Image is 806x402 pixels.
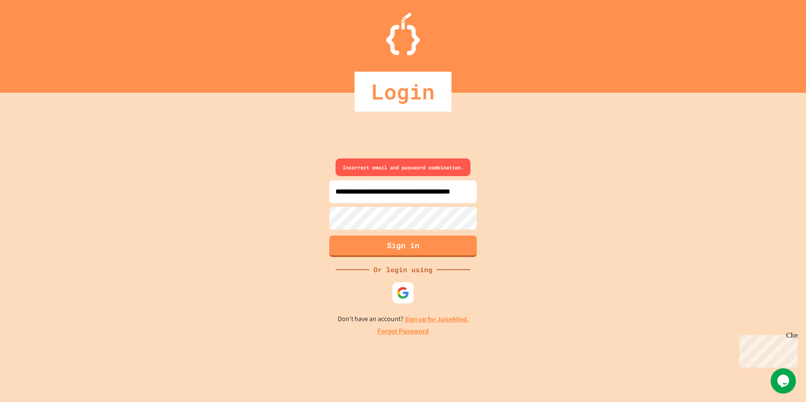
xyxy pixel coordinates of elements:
img: google-icon.svg [397,287,409,299]
iframe: chat widget [771,368,798,394]
div: Or login using [369,265,437,275]
a: Forgot Password [377,327,429,337]
button: Sign in [329,236,477,257]
div: Chat with us now!Close [3,3,58,54]
p: Don't have an account? [338,314,469,324]
a: Sign up for JuiceMind. [405,315,469,324]
div: Incorrect email and password combination. [336,158,470,176]
div: Login [355,72,451,112]
iframe: chat widget [736,332,798,367]
img: Logo.svg [386,13,420,55]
